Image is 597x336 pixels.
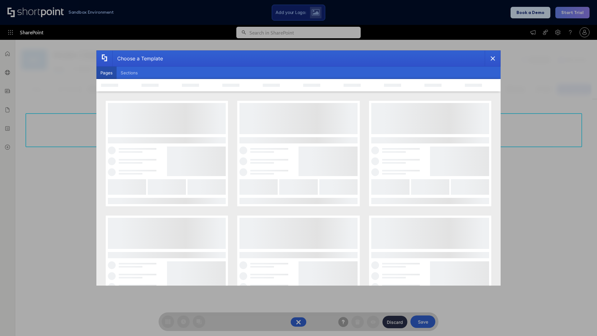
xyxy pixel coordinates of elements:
iframe: Chat Widget [566,306,597,336]
div: Choose a Template [112,51,163,66]
button: Sections [117,67,142,79]
button: Pages [96,67,117,79]
div: template selector [96,50,501,286]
